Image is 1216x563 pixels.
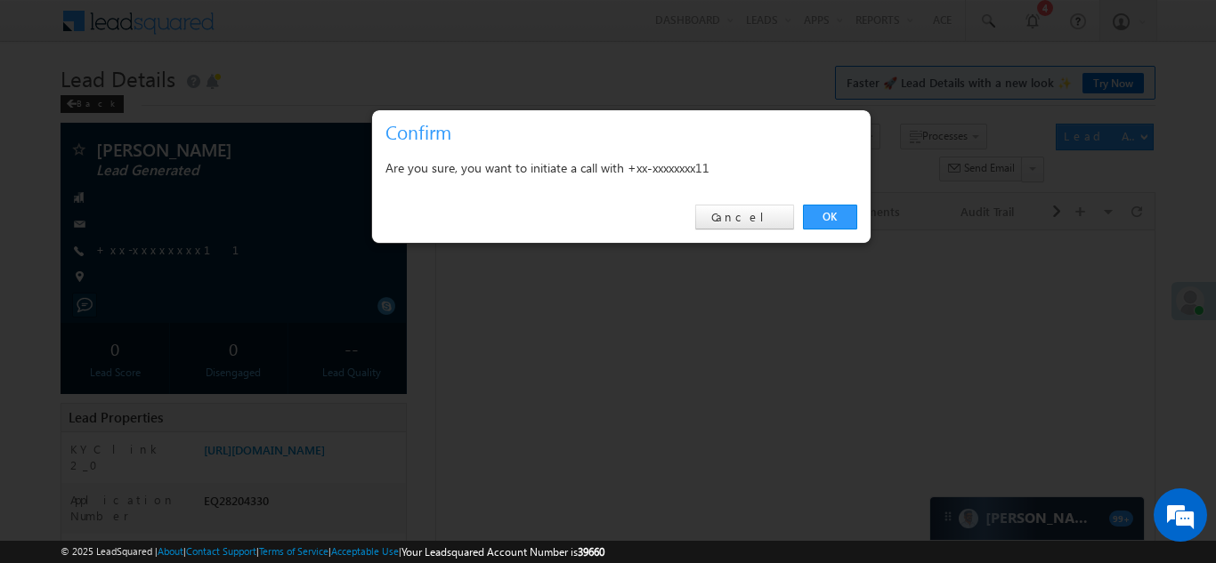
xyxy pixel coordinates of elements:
[259,545,328,557] a: Terms of Service
[158,545,183,557] a: About
[578,545,604,559] span: 39660
[331,545,399,557] a: Acceptable Use
[61,543,604,560] span: © 2025 LeadSquared | | | | |
[385,117,864,148] h3: Confirm
[186,545,256,557] a: Contact Support
[695,205,794,229] a: Cancel
[401,545,604,559] span: Your Leadsquared Account Number is
[385,157,857,179] div: Are you sure, you want to initiate a call with +xx-xxxxxxxx11
[803,205,857,229] a: OK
